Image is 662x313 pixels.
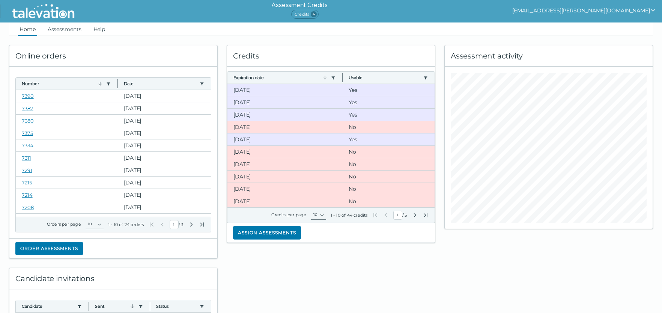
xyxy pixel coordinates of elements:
[343,146,435,158] clr-dg-cell: No
[118,201,211,213] clr-dg-cell: [DATE]
[47,222,81,227] label: Orders per page
[372,212,378,218] button: First Page
[340,69,345,85] button: Column resize handle
[227,96,343,108] clr-dg-cell: [DATE]
[271,1,327,10] h6: Assessment Credits
[372,211,429,220] div: /
[22,130,33,136] a: 7375
[227,84,343,96] clr-dg-cell: [DATE]
[227,146,343,158] clr-dg-cell: [DATE]
[227,133,343,145] clr-dg-cell: [DATE]
[343,183,435,195] clr-dg-cell: No
[118,139,211,151] clr-dg-cell: [DATE]
[188,222,194,228] button: Next Page
[343,84,435,96] clr-dg-cell: Yes
[343,158,435,170] clr-dg-cell: No
[92,22,107,36] a: Help
[22,303,74,309] button: Candidate
[311,11,317,17] span: 4
[18,22,37,36] a: Home
[22,155,31,161] a: 7311
[233,226,301,240] button: Assign assessments
[22,118,34,124] a: 7380
[170,220,179,229] input: Current Page
[149,220,205,229] div: /
[118,127,211,139] clr-dg-cell: [DATE]
[291,10,319,19] span: Credits
[180,222,184,228] span: Total Pages
[423,212,429,218] button: Last Page
[156,303,197,309] button: Status
[9,268,217,289] div: Candidate invitations
[331,212,368,218] div: 1 - 10 of 44 credits
[118,90,211,102] clr-dg-cell: [DATE]
[227,195,343,207] clr-dg-cell: [DATE]
[9,2,78,21] img: Talevation_Logo_Transparent_white.png
[393,211,402,220] input: Current Page
[95,303,135,309] button: Sent
[22,167,32,173] a: 7291
[199,222,205,228] button: Last Page
[108,222,144,228] div: 1 - 10 of 24 orders
[22,204,34,210] a: 7208
[383,212,389,218] button: Previous Page
[9,45,217,67] div: Online orders
[115,75,120,91] button: Column resize handle
[343,133,435,145] clr-dg-cell: Yes
[118,177,211,189] clr-dg-cell: [DATE]
[22,81,103,87] button: Number
[412,212,418,218] button: Next Page
[343,121,435,133] clr-dg-cell: No
[118,189,211,201] clr-dg-cell: [DATE]
[343,109,435,121] clr-dg-cell: Yes
[233,75,328,81] button: Expiration date
[227,183,343,195] clr-dg-cell: [DATE]
[227,45,435,67] div: Credits
[159,222,165,228] button: Previous Page
[227,121,343,133] clr-dg-cell: [DATE]
[22,93,34,99] a: 7390
[15,242,83,255] button: Order assessments
[118,115,211,127] clr-dg-cell: [DATE]
[227,109,343,121] clr-dg-cell: [DATE]
[149,222,155,228] button: First Page
[22,142,33,148] a: 7334
[22,180,32,186] a: 7215
[343,195,435,207] clr-dg-cell: No
[22,192,33,198] a: 7214
[124,81,197,87] button: Date
[22,105,33,111] a: 7387
[118,102,211,114] clr-dg-cell: [DATE]
[271,212,306,217] label: Credits per page
[404,212,408,218] span: Total Pages
[445,45,653,67] div: Assessment activity
[118,152,211,164] clr-dg-cell: [DATE]
[46,22,83,36] a: Assessments
[227,158,343,170] clr-dg-cell: [DATE]
[349,75,420,81] button: Usable
[343,171,435,183] clr-dg-cell: No
[118,164,211,176] clr-dg-cell: [DATE]
[227,171,343,183] clr-dg-cell: [DATE]
[512,6,656,15] button: show user actions
[343,96,435,108] clr-dg-cell: Yes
